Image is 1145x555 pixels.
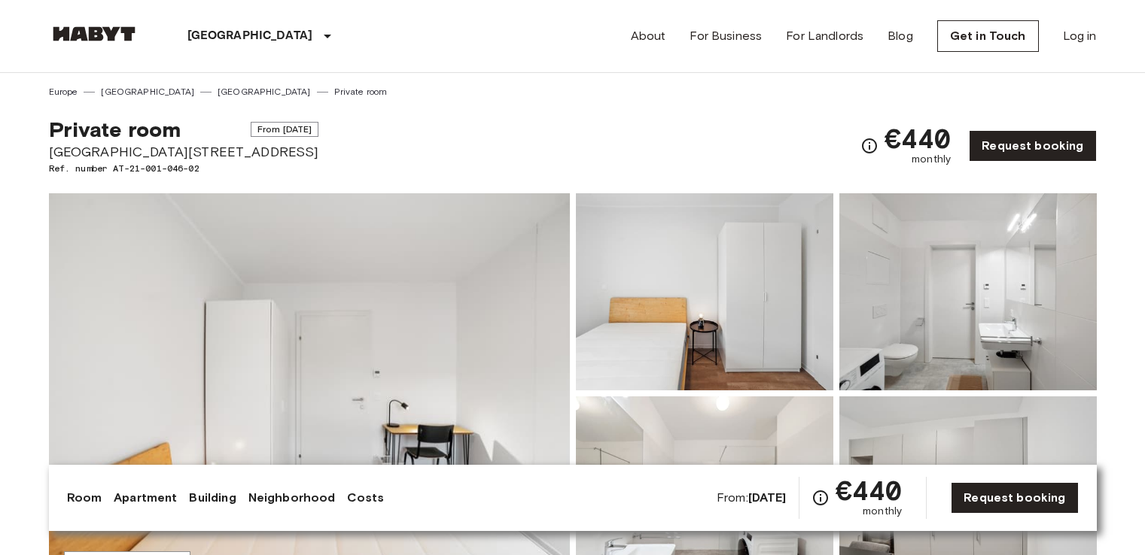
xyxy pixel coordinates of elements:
img: Habyt [49,26,139,41]
a: About [631,27,666,45]
a: Room [67,489,102,507]
span: monthly [863,504,902,519]
span: Ref. number AT-21-001-046-02 [49,162,319,175]
a: Log in [1063,27,1097,45]
span: From [DATE] [251,122,319,137]
b: [DATE] [748,490,787,505]
a: Get in Touch [937,20,1039,52]
a: Private room [334,85,388,99]
img: Picture of unit AT-21-001-046-02 [839,193,1097,390]
a: Building [189,489,236,507]
a: For Business [690,27,762,45]
span: [GEOGRAPHIC_DATA][STREET_ADDRESS] [49,142,319,162]
a: Blog [888,27,913,45]
a: For Landlords [786,27,863,45]
svg: Check cost overview for full price breakdown. Please note that discounts apply to new joiners onl... [812,489,830,507]
p: [GEOGRAPHIC_DATA] [187,27,313,45]
a: Costs [347,489,384,507]
svg: Check cost overview for full price breakdown. Please note that discounts apply to new joiners onl... [860,137,879,155]
a: Apartment [114,489,177,507]
a: Europe [49,85,78,99]
a: Request booking [951,482,1078,514]
img: Picture of unit AT-21-001-046-02 [576,193,833,390]
a: Request booking [969,130,1096,162]
span: €440 [836,477,903,504]
span: monthly [912,152,951,167]
span: Private room [49,117,181,142]
span: €440 [885,125,952,152]
a: [GEOGRAPHIC_DATA] [101,85,194,99]
a: Neighborhood [248,489,336,507]
span: From: [717,490,787,506]
a: [GEOGRAPHIC_DATA] [218,85,311,99]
